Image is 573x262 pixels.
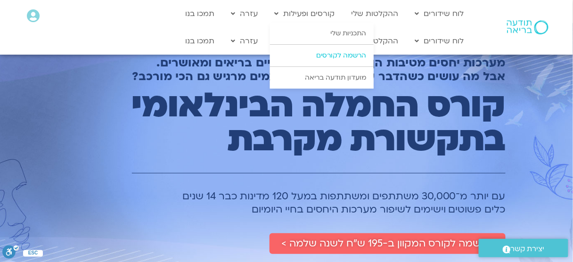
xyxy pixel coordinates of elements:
a: קורסים ופעילות [270,5,340,23]
a: הרשמה לקורס המקוון ב-195 ש״ח לשנה שלמה > [270,233,506,254]
span: יצירת קשר [511,243,545,255]
h1: עם יותר מ־30,000 משתתפים ומשתתפות במעל 120 מדינות כבר 14 שנים כלים פשוטים וישימים לשיפור מערכות ה... [90,190,506,216]
a: תמכו בנו [181,32,220,50]
a: התכניות שלי [270,23,374,44]
a: תמכו בנו [181,5,220,23]
a: ההקלטות שלי [347,32,403,50]
a: לוח שידורים [410,5,469,23]
h2: מערכות יחסים מטיבות הן אחד המפתחות לחיים בריאים ומאושרים. אבל מה עושים כשהדבר שהכי חשוב לנו, לפעמ... [90,56,506,83]
a: יצירת קשר [479,239,568,257]
a: הרשמה לקורסים [270,45,374,66]
img: תודעה בריאה [507,20,548,34]
h1: קורס החמלה הבינלאומי בתקשורת מקרבת​ [90,89,506,156]
a: עזרה [227,32,263,50]
a: ההקלטות שלי [347,5,403,23]
a: מועדון תודעה בריאה [270,67,374,89]
a: לוח שידורים [410,32,469,50]
span: הרשמה לקורס המקוון ב-195 ש״ח לשנה שלמה > [281,238,494,249]
a: עזרה [227,5,263,23]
